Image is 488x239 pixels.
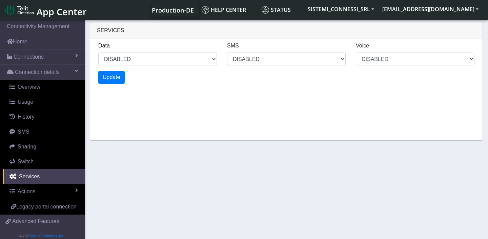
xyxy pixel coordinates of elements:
span: Advanced Features [12,217,59,225]
a: Usage [3,95,85,109]
a: Overview [3,80,85,95]
span: Status [262,6,291,14]
img: status.svg [262,6,269,14]
button: SISTEMI_CONNESSI_SRL [304,3,378,15]
a: History [3,109,85,124]
span: Services [19,174,40,179]
span: Production-DE [152,6,194,14]
a: App Center [5,3,86,17]
a: Sharing [3,139,85,154]
span: Switch [18,159,34,164]
a: Services [3,169,85,184]
img: knowledge.svg [202,6,209,14]
a: Switch [3,154,85,169]
span: Overview [18,84,40,90]
label: Voice [356,42,369,50]
span: Usage [18,99,33,105]
span: Connection details [15,68,60,76]
button: [EMAIL_ADDRESS][DOMAIN_NAME] [378,3,483,15]
label: SMS [227,42,239,50]
a: Actions [3,184,85,199]
span: SMS [18,129,29,135]
a: SMS [3,124,85,139]
span: Legacy portal connection [16,204,77,210]
span: Sharing [18,144,36,150]
label: Data [98,42,110,50]
span: Connections [14,53,44,61]
span: Update [103,74,120,80]
a: Telit IoT Solutions, Inc. [30,234,64,238]
a: Your current platform instance [151,3,194,17]
a: Help center [199,3,259,17]
span: Actions [18,188,35,194]
a: Status [259,3,304,17]
span: Help center [202,6,246,14]
img: logo-telit-cinterion-gw-new.png [5,5,34,16]
button: Update [98,71,125,84]
span: App Center [37,5,87,18]
span: Services [97,27,124,33]
span: History [18,114,35,120]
